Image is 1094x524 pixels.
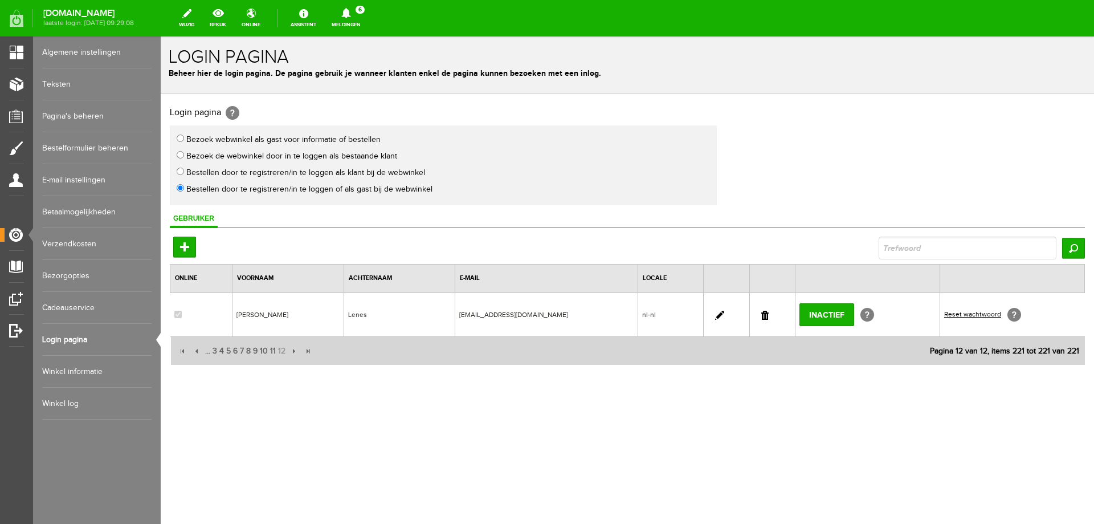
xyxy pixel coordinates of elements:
a: 4 [58,303,64,326]
h2: Login pagina [9,70,556,83]
a: 12 [116,303,126,326]
a: Winkel informatie [42,356,152,388]
a: Verzendkosten [42,228,152,260]
input: Vorige pagina [31,308,43,321]
a: Pagina's beheren [42,100,152,132]
input: Zoeken [901,201,924,222]
label: Bestellen door te registreren/in te loggen als klant bij de webwinkel [26,131,264,143]
a: 8 [84,303,91,326]
a: Cadeauservice [42,292,152,324]
a: Verwijderen [601,274,608,283]
a: Gebruiker [9,174,57,191]
span: laatste login: [DATE] 09:29:08 [43,20,134,26]
a: Bezorgopties [42,260,152,292]
input: Toevoegen [13,200,35,221]
input: Laatste pagina [141,308,153,321]
a: 5 [64,303,71,326]
td: Lenes [183,256,294,300]
a: Reset wachtwoord [783,274,840,282]
label: Bezoek de webwinkel door in te loggen als bestaande klant [26,114,236,126]
a: Teksten [42,68,152,100]
a: Login pagina [42,324,152,356]
th: Online [10,228,72,257]
span: [?] [65,70,79,83]
td: [PERSON_NAME] [72,256,183,300]
a: 9 [91,303,98,326]
a: 6 [71,303,78,326]
td: nl-nl [477,256,543,300]
input: Inactief [639,267,693,290]
a: ... [43,303,51,326]
a: 10 [98,303,108,326]
th: Achternaam [183,228,294,257]
a: 3 [51,303,58,326]
a: Assistent [284,6,323,31]
a: Bestelformulier beheren [42,132,152,164]
a: Meldingen6 [325,6,368,31]
th: E-mail [295,228,477,257]
div: Pagina 12 van 12, items 221 tot 221 van 221 [764,303,924,326]
a: online [235,6,267,31]
td: [EMAIL_ADDRESS][DOMAIN_NAME] [295,256,477,300]
input: Trefwoord [718,200,896,223]
span: Gebruiker [9,178,57,186]
th: Voornaam [72,228,183,257]
a: 11 [108,303,116,326]
a: E-mail instellingen [42,164,152,196]
a: Algemene instellingen [42,36,152,68]
a: 7 [78,303,84,326]
input: Volgende pagina [126,308,138,321]
span: 6 [356,6,365,14]
label: Bezoek webwinkel als gast voor informatie of bestellen [26,98,220,109]
p: Beheer hier de login pagina. De pagina gebruik je wanneer klanten enkel de pagina kunnen bezoeken... [8,31,925,43]
th: Locale [477,228,543,257]
a: Winkel log [42,388,152,420]
span: [?] [700,271,713,285]
a: bekijk [203,6,233,31]
input: Eerste pagina [16,308,28,321]
a: wijzig [172,6,201,31]
a: Betaalmogelijkheden [42,196,152,228]
strong: [DOMAIN_NAME] [43,10,134,17]
span: [?] [847,271,860,285]
label: Bestellen door te registreren/in te loggen of als gast bij de webwinkel [26,147,272,159]
h1: Login Pagina [8,11,925,31]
